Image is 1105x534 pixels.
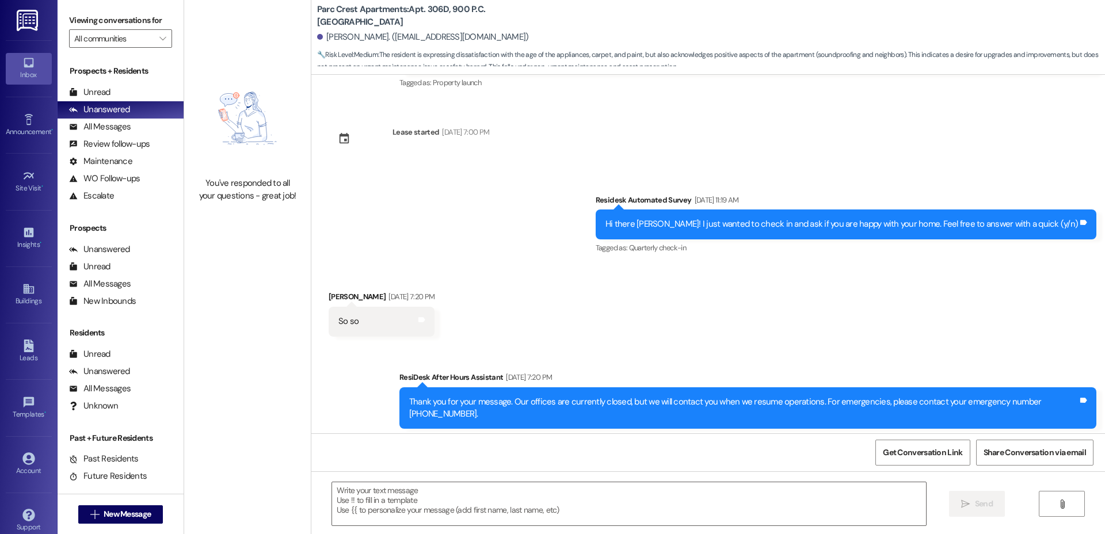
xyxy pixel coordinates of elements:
[433,432,469,442] span: Call request
[90,510,99,519] i: 
[596,239,1096,256] div: Tagged as:
[629,243,686,253] span: Quarterly check-in
[78,505,163,524] button: New Message
[605,218,1078,230] div: Hi there [PERSON_NAME]! I just wanted to check in and ask if you are happy with your home. Feel f...
[58,65,184,77] div: Prospects + Residents
[6,223,52,254] a: Insights •
[503,371,552,383] div: [DATE] 7:20 PM
[6,392,52,424] a: Templates •
[317,3,547,28] b: Parc Crest Apartments: Apt. 306D, 900 P.C. [GEOGRAPHIC_DATA]
[6,336,52,367] a: Leads
[41,182,43,190] span: •
[961,499,970,509] i: 
[159,34,166,43] i: 
[51,126,53,134] span: •
[399,429,1096,445] div: Tagged as:
[69,173,140,185] div: WO Follow-ups
[69,261,110,273] div: Unread
[949,491,1005,517] button: Send
[409,396,1078,421] div: Thank you for your message. Our offices are currently closed, but we will contact you when we res...
[69,400,118,412] div: Unknown
[58,432,184,444] div: Past + Future Residents
[317,31,529,43] div: [PERSON_NAME]. ([EMAIL_ADDRESS][DOMAIN_NAME])
[69,470,147,482] div: Future Residents
[58,222,184,234] div: Prospects
[6,279,52,310] a: Buildings
[338,315,359,327] div: So so
[58,327,184,339] div: Residents
[17,10,40,31] img: ResiDesk Logo
[69,190,114,202] div: Escalate
[6,166,52,197] a: Site Visit •
[329,291,435,307] div: [PERSON_NAME]
[433,78,481,87] span: Property launch
[69,104,130,116] div: Unanswered
[6,53,52,84] a: Inbox
[69,155,132,167] div: Maintenance
[1058,499,1066,509] i: 
[69,138,150,150] div: Review follow-ups
[386,291,435,303] div: [DATE] 7:20 PM
[883,447,962,459] span: Get Conversation Link
[875,440,970,466] button: Get Conversation Link
[69,12,172,29] label: Viewing conversations for
[976,440,1093,466] button: Share Conversation via email
[197,65,298,172] img: empty-state
[69,365,130,377] div: Unanswered
[984,447,1086,459] span: Share Conversation via email
[40,239,41,247] span: •
[74,29,154,48] input: All communities
[69,121,131,133] div: All Messages
[44,409,46,417] span: •
[975,498,993,510] span: Send
[399,371,1096,387] div: ResiDesk After Hours Assistant
[596,194,1096,210] div: Residesk Automated Survey
[69,295,136,307] div: New Inbounds
[317,49,1105,74] span: : The resident is expressing dissatisfaction with the age of the appliances, carpet, and paint, b...
[439,126,489,138] div: [DATE] 7:00 PM
[69,383,131,395] div: All Messages
[104,508,151,520] span: New Message
[393,126,440,138] div: Lease started
[197,177,298,202] div: You've responded to all your questions - great job!
[69,243,130,255] div: Unanswered
[399,74,1096,91] div: Tagged as:
[69,348,110,360] div: Unread
[692,194,739,206] div: [DATE] 11:19 AM
[69,278,131,290] div: All Messages
[69,453,139,465] div: Past Residents
[6,449,52,480] a: Account
[317,50,378,59] strong: 🔧 Risk Level: Medium
[69,86,110,98] div: Unread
